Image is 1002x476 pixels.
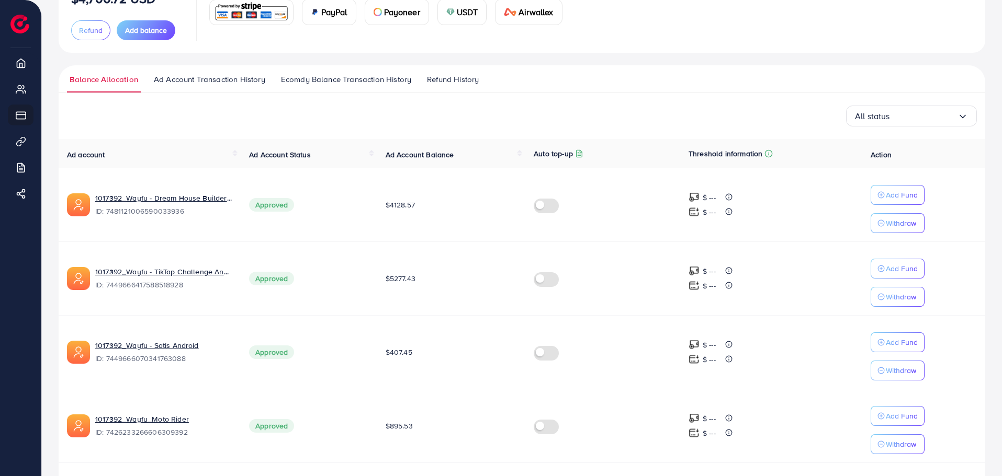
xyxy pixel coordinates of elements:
span: USDT [457,6,478,18]
p: $ --- [703,191,716,204]
button: Add Fund [871,259,925,278]
button: Add Fund [871,406,925,426]
a: 1017392_Wayfu - Satis Android [95,340,232,351]
p: $ --- [703,412,716,425]
span: ID: 7449666070341763088 [95,353,232,364]
img: top-up amount [689,192,700,203]
button: Add balance [117,20,175,40]
input: Search for option [890,108,958,124]
img: card [446,8,455,16]
div: <span class='underline'>1017392_Wayfu_Moto Rider</span></br>7426233266606309392 [95,414,232,438]
p: $ --- [703,206,716,218]
p: Add Fund [886,336,918,349]
img: top-up amount [689,339,700,350]
button: Add Fund [871,332,925,352]
span: ID: 7426233266606309392 [95,427,232,437]
img: top-up amount [689,280,700,291]
span: ID: 7449666417588518928 [95,280,232,290]
span: Ad Account Transaction History [154,74,265,85]
img: ic-ads-acc.e4c84228.svg [67,193,90,216]
p: Threshold information [689,147,762,160]
a: 1017392_Wayfu - Dream House Builder Simulator [95,193,232,203]
span: $4128.57 [386,200,415,210]
img: ic-ads-acc.e4c84228.svg [67,267,90,290]
iframe: Chat [958,429,994,468]
img: top-up amount [689,206,700,217]
img: top-up amount [689,265,700,276]
button: Withdraw [871,434,925,454]
p: $ --- [703,427,716,439]
span: PayPal [321,6,347,18]
img: top-up amount [689,427,700,438]
a: 1017392_Wayfu_Moto Rider [95,414,232,424]
img: ic-ads-acc.e4c84228.svg [67,414,90,437]
button: Refund [71,20,110,40]
img: ic-ads-acc.e4c84228.svg [67,341,90,364]
div: <span class='underline'>1017392_Wayfu - Satis Android</span></br>7449666070341763088 [95,340,232,364]
img: logo [10,15,29,33]
img: card [374,8,382,16]
div: Search for option [846,106,977,126]
span: $895.53 [386,421,413,431]
button: Withdraw [871,213,925,233]
p: Add Fund [886,410,918,422]
div: <span class='underline'>1017392_Wayfu - Dream House Builder Simulator</span></br>7481121006590033936 [95,193,232,217]
p: $ --- [703,339,716,351]
span: ID: 7481121006590033936 [95,206,232,216]
span: Approved [249,419,294,433]
span: Payoneer [384,6,420,18]
p: Add Fund [886,262,918,275]
img: top-up amount [689,413,700,424]
span: Refund [79,25,103,36]
p: Auto top-up [534,147,573,160]
p: Withdraw [886,438,916,450]
p: $ --- [703,280,716,292]
span: Add balance [125,25,167,36]
span: Approved [249,272,294,285]
p: Withdraw [886,364,916,377]
span: Ad Account Balance [386,149,454,160]
img: card [213,1,290,24]
span: Action [871,149,892,160]
div: <span class='underline'>1017392_Wayfu - TikTap Challenge Android</span></br>7449666417588518928 [95,266,232,291]
p: Add Fund [886,189,918,201]
p: Withdraw [886,217,916,229]
span: Ad Account Status [249,149,311,160]
span: Airwallex [519,6,553,18]
img: card [504,8,516,16]
p: Withdraw [886,291,916,303]
span: Ecomdy Balance Transaction History [281,74,411,85]
span: Balance Allocation [70,74,138,85]
span: Approved [249,345,294,359]
button: Add Fund [871,185,925,205]
span: $407.45 [386,347,412,357]
span: Ad account [67,149,105,160]
span: $5277.43 [386,273,415,284]
button: Withdraw [871,287,925,307]
span: All status [855,108,890,124]
span: Approved [249,198,294,212]
a: 1017392_Wayfu - TikTap Challenge Android [95,266,232,277]
img: top-up amount [689,354,700,365]
p: $ --- [703,265,716,277]
img: card [311,8,319,16]
button: Withdraw [871,361,925,380]
p: $ --- [703,353,716,366]
span: Refund History [427,74,479,85]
